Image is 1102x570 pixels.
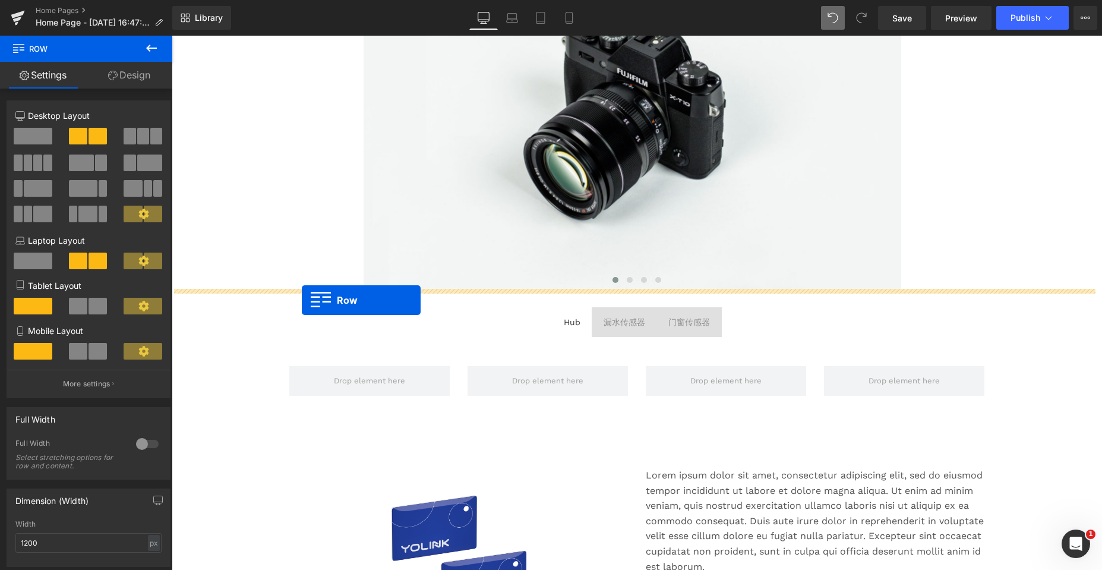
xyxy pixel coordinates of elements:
[7,370,170,398] button: More settings
[15,234,162,247] p: Laptop Layout
[172,6,231,30] a: New Library
[86,62,172,89] a: Design
[931,6,992,30] a: Preview
[526,6,555,30] a: Tablet
[15,533,162,553] input: auto
[15,439,124,451] div: Full Width
[996,6,1069,30] button: Publish
[555,6,583,30] a: Mobile
[63,379,110,389] p: More settings
[432,280,473,293] div: 漏水传感器
[15,520,162,528] div: Width
[1073,6,1097,30] button: More
[1086,530,1095,539] span: 1
[392,280,409,293] div: Hub
[148,535,160,551] div: px
[36,18,150,27] span: Home Page - [DATE] 16:47:34
[497,280,538,293] div: 门窗传感器
[469,6,498,30] a: Desktop
[850,6,873,30] button: Redo
[15,109,162,122] p: Desktop Layout
[1011,13,1040,23] span: Publish
[498,6,526,30] a: Laptop
[15,489,89,506] div: Dimension (Width)
[12,36,131,62] span: Row
[195,12,223,23] span: Library
[15,454,122,470] div: Select stretching options for row and content.
[15,325,162,337] p: Mobile Layout
[15,408,55,424] div: Full Width
[15,279,162,292] p: Tablet Layout
[892,12,912,24] span: Save
[36,6,172,15] a: Home Pages
[474,432,813,538] p: Lorem ipsum dolor sit amet, consectetur adipiscing elit, sed do eiusmod tempor incididunt ut labo...
[821,6,845,30] button: Undo
[1062,530,1090,558] iframe: Intercom live chat
[945,12,977,24] span: Preview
